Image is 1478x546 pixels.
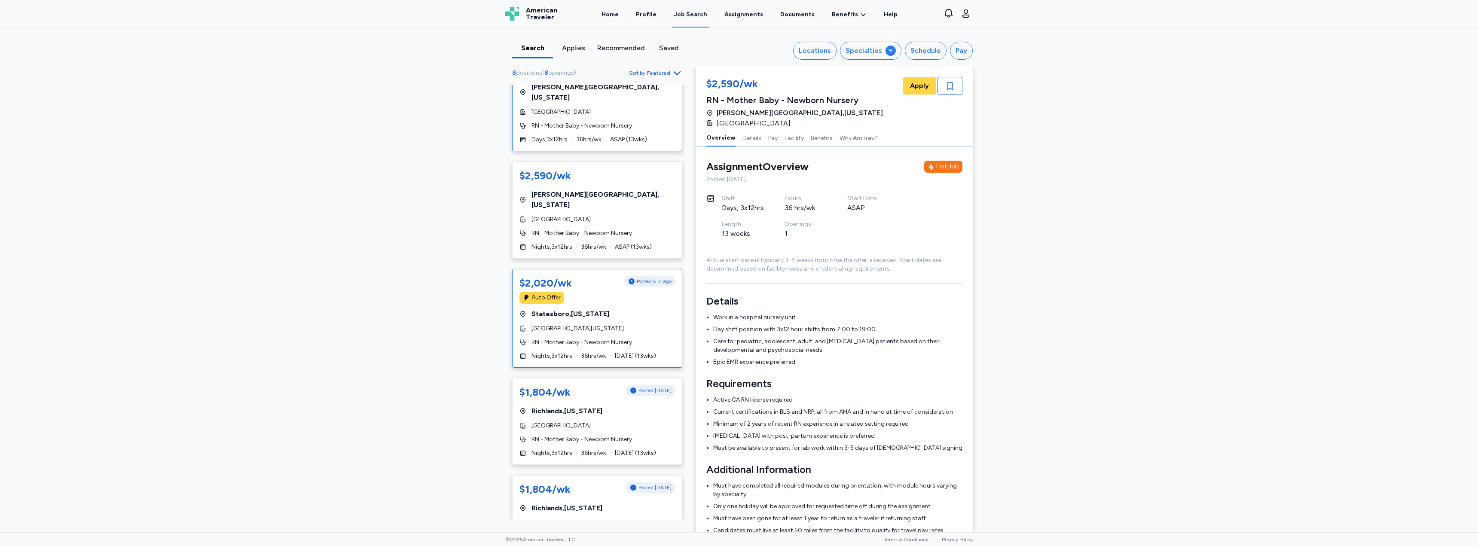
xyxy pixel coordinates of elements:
div: Length [722,220,764,229]
span: Posted 5 hr ago [637,278,672,285]
span: Days , 3 x 12 hrs [531,135,568,144]
div: Saved [652,43,686,53]
span: © 2025 American Traveler, LLC [505,536,575,543]
span: Sort by [629,70,645,76]
span: [PERSON_NAME][GEOGRAPHIC_DATA] , [US_STATE] [531,82,675,103]
span: [DATE] ( 13 wks) [615,352,656,360]
span: [DATE] ( 13 wks) [615,449,656,458]
h3: Additional Information [706,463,962,476]
span: Statesboro , [US_STATE] [531,309,609,319]
div: Locations [799,46,831,56]
span: 36 hrs/wk [581,243,606,251]
div: Actual start date is typically 3-4 weeks from time the offer is received. Start dates are determi... [706,256,962,273]
div: Hours [785,194,827,203]
span: RN - Mother Baby - Newborn Nursery [531,229,632,238]
div: Search [516,43,550,53]
h3: Details [706,294,962,308]
div: Pay [956,46,967,56]
a: Benefits [832,10,867,19]
span: 8 [544,69,548,76]
span: 36 hrs/wk [581,449,606,458]
button: Pay [950,42,973,60]
span: 36 hrs/wk [581,352,606,360]
li: Epic EMR experience preferred [713,358,962,366]
span: ASAP ( 13 wks) [610,135,647,144]
div: Hot Job [936,162,959,171]
div: 1 [785,229,827,239]
div: Schedule [910,46,941,56]
span: 8 [512,69,516,76]
span: Featured [647,70,670,76]
span: RN - Mother Baby - Newborn Nursery [531,435,632,444]
span: Nights , 3 x 12 hrs [531,243,572,251]
li: Work in a hospital nursery unit [713,313,962,322]
div: 36 hrs/wk [785,203,827,213]
span: Richlands , [US_STATE] [531,503,602,513]
li: Current certifications in BLS and NRP, all from AHA and in hand at time of consideration [713,408,962,416]
li: Must have been gone for at least 1 year to return as a traveler if returning staff [713,514,962,523]
span: openings [548,69,574,76]
button: Benefits [811,128,833,146]
div: $2,020/wk [519,276,572,290]
li: Active CA RN license required [713,396,962,404]
div: $1,804/wk [519,385,571,399]
a: Job Search [672,1,709,27]
div: Start Date [847,194,889,203]
button: Details [742,128,761,146]
h3: Requirements [706,377,962,390]
span: [GEOGRAPHIC_DATA] [531,519,591,527]
div: ASAP [847,203,889,213]
div: Recommended [597,43,645,53]
span: Nights , 3 x 12 hrs [531,352,572,360]
li: Candidates must live at least 50 miles from the facility to qualify for travel pay rates [713,526,962,535]
button: Locations [793,42,837,60]
div: RN - Mother Baby - Newborn Nursery [706,94,883,106]
li: Minimum of 2 years of recent RN experience in a related setting required [713,420,962,428]
button: Pay [768,128,778,146]
span: Benefits [832,10,858,19]
div: Days, 3x12hrs [722,203,764,213]
span: [PERSON_NAME][GEOGRAPHIC_DATA] , [US_STATE] [531,189,675,210]
span: Richlands , [US_STATE] [531,406,602,416]
div: Auto Offer [531,293,561,302]
div: $2,590/wk [706,77,883,92]
li: Care for pediatric, adolescent, adult, and [MEDICAL_DATA] patients based on their developmental a... [713,337,962,354]
li: [MEDICAL_DATA] with post-partum experience is preferred [713,432,962,440]
span: RN - Mother Baby - Newborn Nursery [531,338,632,347]
span: ASAP ( 13 wks) [615,243,652,251]
div: Assignment Overview [706,160,809,174]
span: [GEOGRAPHIC_DATA] [531,215,591,224]
li: Must be available to present for lab work within 3-5 days of [DEMOGRAPHIC_DATA] signing [713,444,962,452]
div: Applies [556,43,590,53]
div: Openings [785,220,827,229]
button: Why AmTrav? [840,128,878,146]
div: Specialties [846,46,882,56]
button: Schedule [905,42,947,60]
div: 13 weeks [722,229,764,239]
span: 36 hrs/wk [576,135,602,144]
li: Only one holiday will be approved for requested time off during the assignment [713,502,962,511]
span: positions [516,69,542,76]
img: Logo [505,7,519,21]
div: Posted [DATE] [706,175,962,184]
button: Overview [706,128,736,146]
a: Terms & Conditions [884,537,928,543]
span: Nights , 3 x 12 hrs [531,449,572,458]
div: $2,590/wk [519,169,571,183]
div: Shift [722,194,764,203]
span: [GEOGRAPHIC_DATA] [717,118,791,128]
span: RN - Mother Baby - Newborn Nursery [531,122,632,130]
div: $1,804/wk [519,482,571,496]
span: [PERSON_NAME][GEOGRAPHIC_DATA] , [US_STATE] [717,108,883,118]
li: Day shift position with 3x12 hour shifts from 7:00 to 19:00 [713,325,962,334]
li: Must have completed all required modules during orientation, with module hours varying by specialty [713,482,962,499]
div: ( ) [512,69,580,77]
span: [GEOGRAPHIC_DATA] [531,421,591,430]
button: Facility [785,128,804,146]
a: Privacy Policy [942,537,973,543]
span: [GEOGRAPHIC_DATA][US_STATE] [531,324,624,333]
button: Sort byFeatured [629,68,682,78]
button: Specialties [840,42,901,60]
div: Job Search [674,10,707,19]
span: American Traveler [526,7,557,21]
